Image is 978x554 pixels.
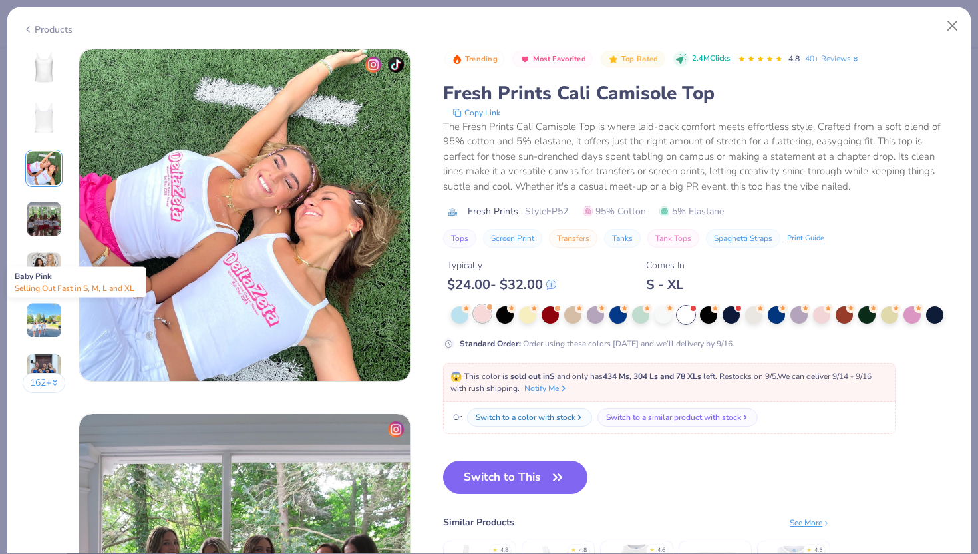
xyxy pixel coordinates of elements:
[443,515,514,529] div: Similar Products
[571,546,576,551] div: ★
[510,371,555,382] strong: sold out in S
[646,258,685,272] div: Comes In
[692,53,730,65] span: 2.4M Clicks
[583,204,646,218] span: 95% Cotton
[806,546,812,551] div: ★
[659,204,724,218] span: 5% Elastane
[443,229,476,248] button: Tops
[26,150,62,186] img: User generated content
[450,370,462,383] span: 😱
[601,51,665,68] button: Badge Button
[26,252,62,288] img: User generated content
[26,201,62,237] img: User generated content
[940,13,965,39] button: Close
[805,53,860,65] a: 40+ Reviews
[524,382,568,394] button: Notify Me
[790,517,830,529] div: See More
[7,267,146,298] div: Baby Pink
[452,54,462,65] img: Trending sort
[604,229,641,248] button: Tanks
[460,338,734,350] div: Order using these colors [DATE] and we’ll delivery by 9/16.
[443,461,587,494] button: Switch to This
[525,204,568,218] span: Style FP52
[28,51,60,83] img: Front
[460,338,521,349] strong: Standard Order :
[15,283,134,294] span: Selling Out Fast in S, M, L and XL
[603,371,701,382] strong: 434 Ms, 304 Ls and 78 XLs
[443,81,955,106] div: Fresh Prints Cali Camisole Top
[23,23,73,37] div: Products
[448,106,504,119] button: copy to clipboard
[706,229,780,248] button: Spaghetti Straps
[738,49,783,70] div: 4.8 Stars
[450,412,462,423] span: Or
[549,229,597,248] button: Transfers
[606,412,741,423] div: Switch to a similar product with stock
[365,57,381,73] img: insta-icon.png
[28,102,60,134] img: Back
[388,421,404,437] img: insta-icon.png
[621,55,659,63] span: Top Rated
[26,302,62,338] img: User generated content
[79,49,410,381] img: 74df820d-ca6a-467d-8549-ef7cb2c02028
[476,412,575,423] div: Switch to a color with stock
[443,207,461,218] img: brand logo
[26,353,62,389] img: User generated content
[520,54,530,65] img: Most Favorited sort
[443,119,955,194] div: The Fresh Prints Cali Camisole Top is where laid-back comfort meets effortless style. Crafted fro...
[444,51,504,68] button: Badge Button
[468,204,518,218] span: Fresh Prints
[447,258,556,272] div: Typically
[788,53,800,64] span: 4.8
[492,546,498,551] div: ★
[646,276,685,293] div: S - XL
[787,233,824,244] div: Print Guide
[649,546,655,551] div: ★
[465,55,498,63] span: Trending
[447,276,556,293] div: $ 24.00 - $ 32.00
[512,51,593,68] button: Badge Button
[23,373,66,393] button: 162+
[467,408,592,427] button: Switch to a color with stock
[533,55,586,63] span: Most Favorited
[647,229,699,248] button: Tank Tops
[597,408,758,427] button: Switch to a similar product with stock
[608,54,619,65] img: Top Rated sort
[450,371,872,394] span: This color is and only has left . Restocks on 9/5. We can deliver 9/14 - 9/16 with rush shipping.
[483,229,542,248] button: Screen Print
[388,57,404,73] img: tiktok-icon.png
